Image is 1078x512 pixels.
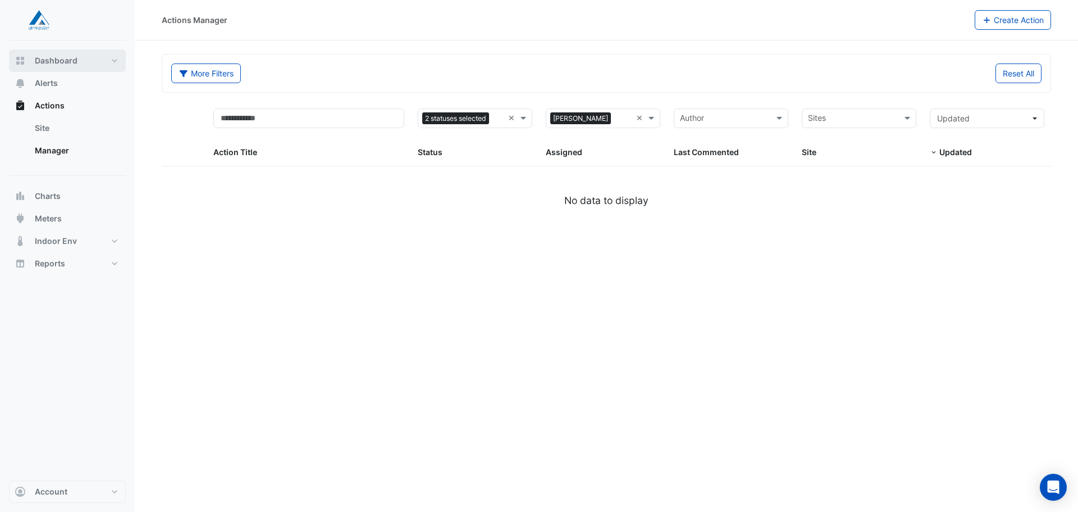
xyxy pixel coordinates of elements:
[937,114,970,123] span: Updated
[35,78,58,89] span: Alerts
[546,147,582,157] span: Assigned
[636,112,646,125] span: Clear
[550,112,611,125] span: [PERSON_NAME]
[939,147,972,157] span: Updated
[15,213,26,224] app-icon: Meters
[9,49,126,72] button: Dashboard
[975,10,1052,30] button: Create Action
[35,191,61,202] span: Charts
[15,55,26,66] app-icon: Dashboard
[9,117,126,166] div: Actions
[674,147,739,157] span: Last Commented
[26,117,126,139] a: Site
[35,55,77,66] span: Dashboard
[213,147,257,157] span: Action Title
[418,147,442,157] span: Status
[9,230,126,252] button: Indoor Env
[35,100,65,111] span: Actions
[15,235,26,247] app-icon: Indoor Env
[35,486,67,497] span: Account
[13,9,64,31] img: Company Logo
[35,213,62,224] span: Meters
[35,235,77,247] span: Indoor Env
[15,100,26,111] app-icon: Actions
[15,191,26,202] app-icon: Charts
[15,78,26,89] app-icon: Alerts
[9,207,126,230] button: Meters
[422,112,489,125] span: 2 statuses selected
[9,185,126,207] button: Charts
[15,258,26,269] app-icon: Reports
[171,64,241,83] button: More Filters
[508,112,518,125] span: Clear
[995,64,1042,83] button: Reset All
[9,252,126,275] button: Reports
[26,139,126,162] a: Manager
[802,147,816,157] span: Site
[9,94,126,117] button: Actions
[162,14,227,26] div: Actions Manager
[1040,474,1067,501] div: Open Intercom Messenger
[35,258,65,269] span: Reports
[9,481,126,503] button: Account
[930,108,1044,128] button: Updated
[9,72,126,94] button: Alerts
[162,193,1051,208] div: No data to display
